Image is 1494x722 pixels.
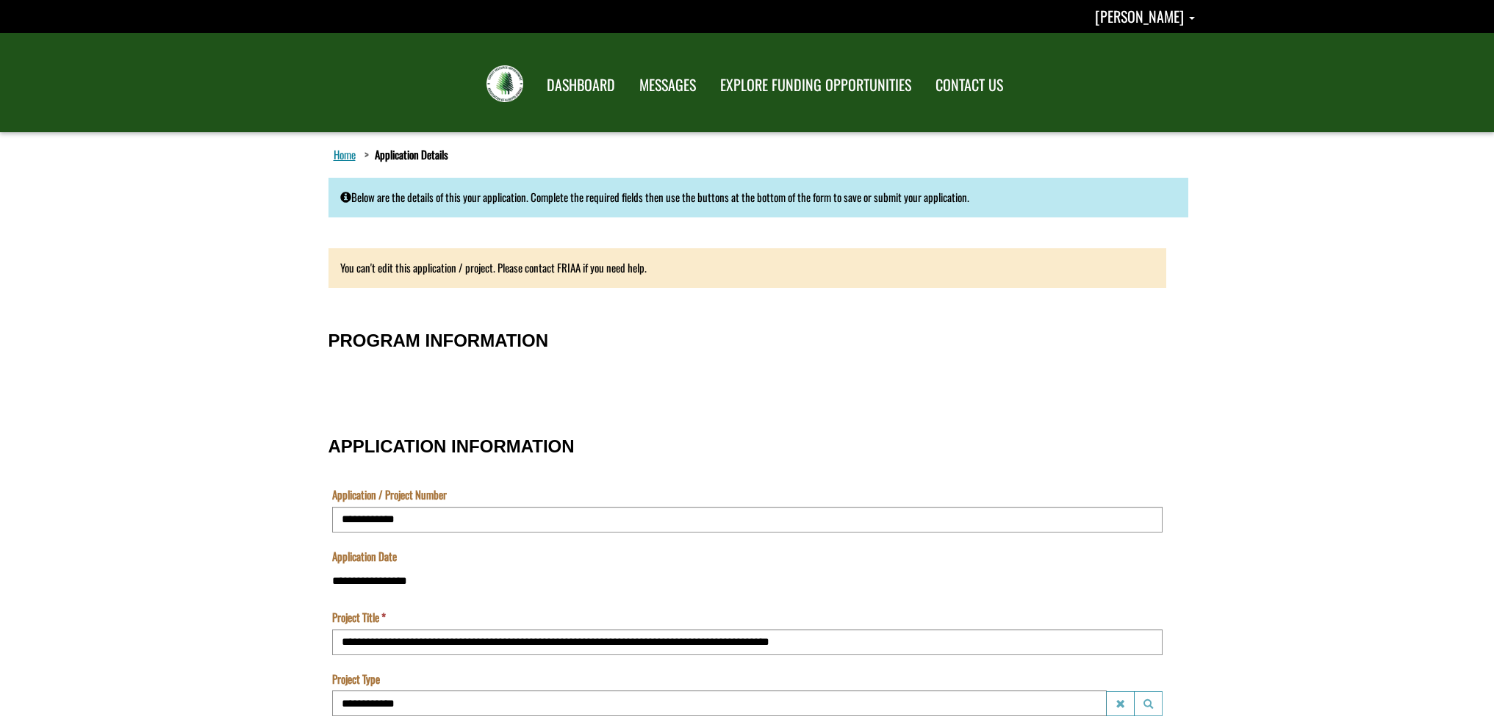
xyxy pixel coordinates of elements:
input: Project Type [332,690,1107,716]
div: Below are the details of this your application. Complete the required fields then use the buttons... [328,178,1188,217]
fieldset: PROGRAM INFORMATION [328,316,1166,407]
a: MESSAGES [628,67,707,104]
img: FRIAA Submissions Portal [486,65,523,102]
a: Darcy Dechene [1095,5,1195,27]
label: Project Title [332,610,386,625]
button: Project Type Clear lookup field [1106,691,1135,716]
label: Application / Project Number [332,487,447,502]
div: You can't edit this application / project. Please contact FRIAA if you need help. [328,248,1166,287]
label: Application Date [332,549,397,564]
nav: Main Navigation [534,62,1014,104]
h3: PROGRAM INFORMATION [328,331,1166,350]
li: Application Details [361,147,448,162]
a: Home [331,145,359,164]
button: Project Type Launch lookup modal [1134,691,1163,716]
a: DASHBOARD [536,67,626,104]
label: Project Type [332,671,380,687]
a: EXPLORE FUNDING OPPORTUNITIES [709,67,922,104]
span: [PERSON_NAME] [1095,5,1184,27]
a: CONTACT US [924,67,1014,104]
h3: APPLICATION INFORMATION [328,437,1166,456]
input: Project Title [332,629,1163,655]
